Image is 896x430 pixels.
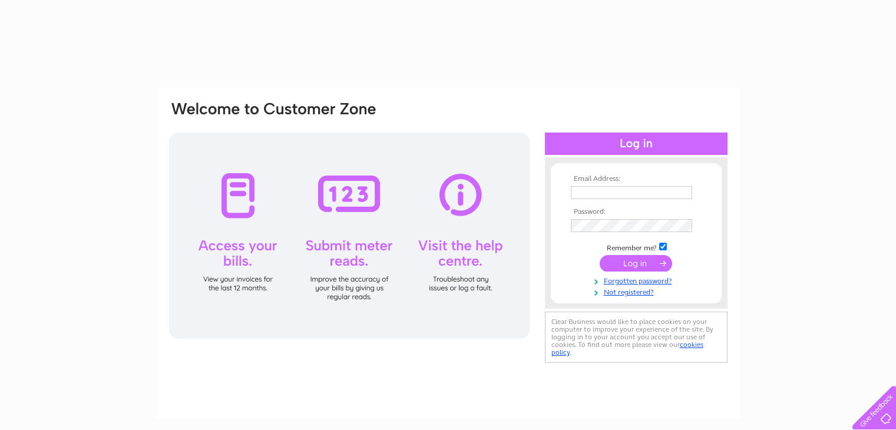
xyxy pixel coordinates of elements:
th: Password: [568,208,705,216]
a: Not registered? [571,286,705,297]
td: Remember me? [568,241,705,253]
a: Forgotten password? [571,274,705,286]
input: Submit [600,255,672,272]
th: Email Address: [568,175,705,183]
div: Clear Business would like to place cookies on your computer to improve your experience of the sit... [545,312,728,363]
a: cookies policy [551,340,703,356]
